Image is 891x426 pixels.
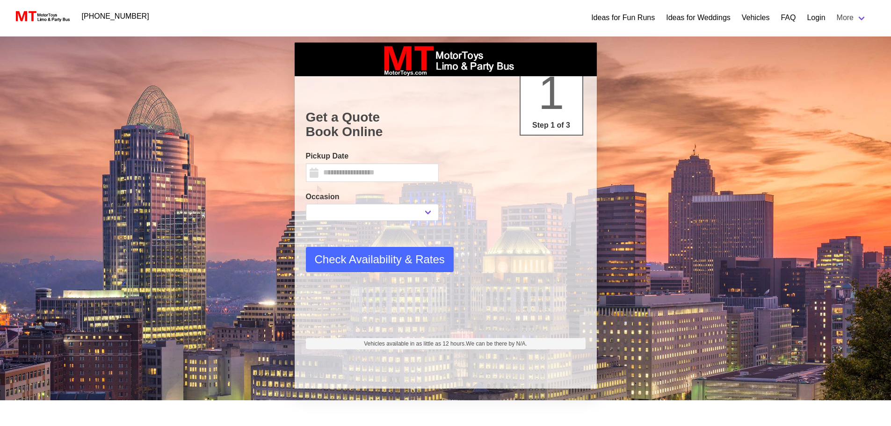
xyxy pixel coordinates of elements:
[807,12,825,23] a: Login
[666,12,731,23] a: Ideas for Weddings
[306,247,454,272] button: Check Availability & Rates
[306,110,586,139] h1: Get a Quote Book Online
[591,12,655,23] a: Ideas for Fun Runs
[831,8,872,27] a: More
[306,151,439,162] label: Pickup Date
[364,339,527,348] span: Vehicles available in as little as 12 hours.
[781,12,796,23] a: FAQ
[306,191,439,202] label: Occasion
[742,12,770,23] a: Vehicles
[466,340,527,347] span: We can be there by N/A.
[376,43,516,76] img: box_logo_brand.jpeg
[538,66,565,119] span: 1
[524,120,579,131] p: Step 1 of 3
[13,10,71,23] img: MotorToys Logo
[315,251,445,268] span: Check Availability & Rates
[76,7,155,26] a: [PHONE_NUMBER]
